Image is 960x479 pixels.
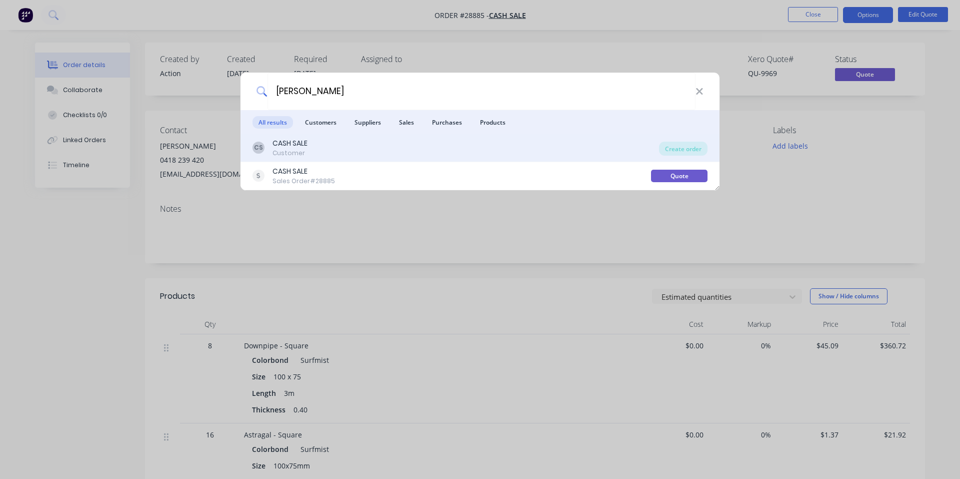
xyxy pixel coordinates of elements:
span: Sales [393,116,420,129]
span: Suppliers [348,116,387,129]
span: Purchases [426,116,468,129]
div: CS [252,142,264,154]
span: All results [252,116,293,129]
span: Products [474,116,511,129]
div: Customer [272,149,307,158]
div: Quote [651,170,707,182]
span: Customers [299,116,342,129]
div: CASH SALE [272,138,307,149]
div: Sales Order #28885 [272,177,335,186]
input: Start typing a customer or supplier name to create a new order... [267,73,695,110]
div: Create order [659,142,707,156]
div: CASH SALE [272,166,335,177]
